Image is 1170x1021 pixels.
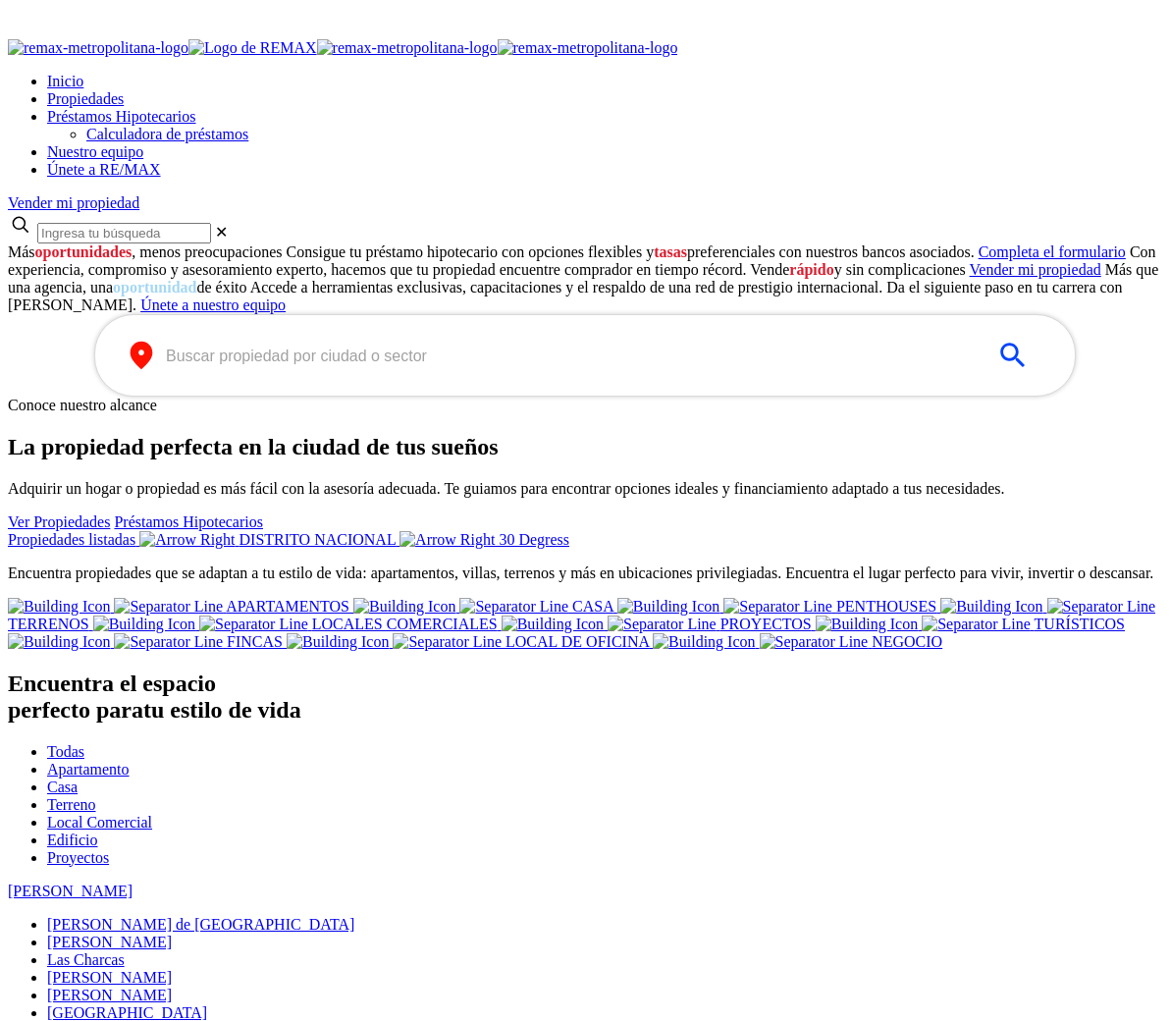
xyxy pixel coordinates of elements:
img: Arrow Right [139,531,235,549]
a: TURÍSTICOS [816,616,1125,632]
a: [PERSON_NAME] [47,934,172,950]
span: TERRENOS [8,616,89,632]
img: Building Icon [502,616,604,633]
span: oportunidad [113,279,196,296]
img: Separator Line [608,616,717,633]
img: Building Icon [8,598,110,616]
a: LOCALES COMERCIALES [93,616,502,632]
span: CASA [572,598,613,615]
a: PENTHOUSES [617,598,940,615]
a: Únete a nuestro equipo [140,296,286,313]
img: Logo de REMAX [188,39,317,57]
span: DISTRITO NACIONAL [239,531,397,548]
span: tu estilo de vida [143,697,301,723]
a: Casa [47,779,78,795]
img: Arrow Right 30 Degress [399,531,569,549]
span: PROYECTOS [720,616,812,632]
img: Building Icon [816,616,918,633]
a: CASA [353,598,617,615]
a: Vender mi propiedad [8,194,139,211]
p: Encuentra propiedades que se adaptan a tu estilo de vida [8,564,1162,582]
a: TERRENOS [8,598,1155,632]
sr7-txt: Más que una agencia, una de éxito [8,261,1158,296]
a: Edificio [47,832,98,848]
img: Separator Line [393,633,502,651]
a: Ver Propiedades [8,513,110,530]
img: Building Icon [617,598,719,616]
img: Building Icon [653,633,755,651]
img: Building Icon [8,633,110,651]
sr7-txt: Vende y sin complicaciones [750,261,966,278]
h2: La propiedad perfecta en la ciudad de tus sueños [8,434,1162,460]
span: rápido [789,261,833,278]
a: Nuestro equipo [47,143,143,160]
p: Adquirir un hogar o propiedad es más fácil con la asesoría adecuada. Te guiamos para encontrar op... [8,480,1162,498]
a: Calculadora de préstamos [86,126,248,142]
img: Separator Line [114,598,223,616]
a: [PERSON_NAME] [8,883,133,899]
a: [PERSON_NAME] de [GEOGRAPHIC_DATA] [47,916,354,933]
a: Todas [47,743,84,760]
span: tasas [654,243,687,260]
input: Ingresa tu búsqueda [37,223,211,243]
a: Propiedades listadas Arrow Right DISTRITO NACIONAL Arrow Right 30 Degress [8,531,569,548]
a: PROYECTOS [502,616,816,632]
a: LOCAL DE OFICINA [287,633,653,650]
a: Únete a RE/MAX [47,161,161,178]
h2: Encuentra el espacio perfecto para [8,671,1162,724]
svg: search icon [8,212,33,238]
img: Separator Line [459,598,568,616]
sr7-txt: Con experiencia, compromiso y asesoramiento experto, hacemos que tu propiedad encuentre comprador... [8,243,1156,278]
img: remax-metropolitana-logo [498,39,678,57]
a: Propiedades [47,90,124,107]
span: LOCALES COMERCIALES [312,616,498,632]
a: APARTAMENTOS [8,598,353,615]
a: [PERSON_NAME] [47,969,172,986]
img: remax-metropolitana-logo [317,39,498,57]
img: Separator Line [723,598,832,616]
input: Buscar propiedad por ciudad o sector [166,345,973,367]
a: Terreno [47,796,96,813]
span: PENTHOUSES [836,598,936,615]
span: ✕ [215,224,228,241]
sr7-txt: Más , menos preocupaciones [8,243,283,260]
span: APARTAMENTOS [226,598,349,615]
sr7-txt: Accede a herramientas exclusivas, capacitaciones y el respaldo de una red de prestigio internacio... [8,279,1123,313]
a: [PERSON_NAME] [47,987,172,1003]
a: Préstamos Hipotecarios [47,108,196,125]
img: Building Icon [93,616,195,633]
span: Propiedades listadas [8,531,135,548]
span: : apartamentos, villas, terrenos y más en ubicaciones privilegiadas. Encuentra el lugar perfecto ... [362,564,1153,581]
img: Building Icon [287,633,389,651]
nav: Main menu [8,73,1162,179]
a: Apartamento [47,761,130,778]
img: Separator Line [199,616,308,633]
a: Inicio [47,73,83,89]
span: FINCAS [227,633,283,650]
span: NEGOCIO [872,633,942,650]
img: Separator Line [1047,598,1156,616]
span: TURÍSTICOS [1035,616,1125,632]
a: Proyectos [47,849,109,866]
span: Conoce nuestro alcance [8,397,157,413]
a: RE/MAX Metropolitana [8,39,677,56]
img: Separator Line [760,633,869,651]
a: Local Comercial [47,814,152,831]
img: Separator Line [922,616,1031,633]
img: Separator Line [114,633,223,651]
sr7-txt: Consigue tu préstamo hipotecario con opciones flexibles y preferenciales con nuestros bancos asoc... [287,243,975,260]
a: [GEOGRAPHIC_DATA] [47,1004,207,1021]
a: Las Charcas [47,951,125,968]
img: Building Icon [940,598,1042,616]
a: Préstamos Hipotecarios [114,513,263,530]
a: Completa el formulario [979,243,1126,260]
span: LOCAL DE OFICINA [505,633,649,650]
a: NEGOCIO [653,633,942,650]
img: remax-metropolitana-logo [8,39,188,57]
